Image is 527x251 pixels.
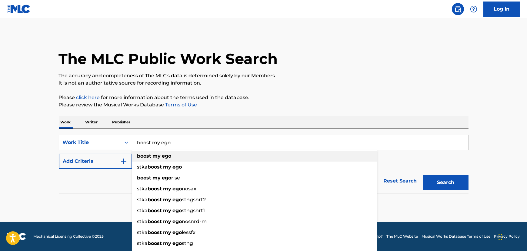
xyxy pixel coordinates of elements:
[182,208,205,213] span: stngshrt1
[33,234,104,239] span: Mechanical Licensing Collective © 2025
[137,186,148,192] span: stka
[182,229,196,235] span: lessfx
[76,95,100,100] a: click here
[153,175,161,181] strong: my
[162,153,172,159] strong: ego
[137,153,152,159] strong: boost
[153,153,161,159] strong: my
[59,79,469,87] p: It is not an authoritative source for recording information.
[497,222,527,251] iframe: Chat Widget
[470,5,477,13] img: help
[173,197,182,202] strong: ego
[164,102,197,108] a: Terms of Use
[163,197,172,202] strong: my
[163,240,172,246] strong: my
[162,175,172,181] strong: ego
[172,175,180,181] span: rise
[120,158,127,165] img: 9d2ae6d4665cec9f34b9.svg
[148,186,162,192] strong: boost
[173,208,182,213] strong: ego
[148,164,162,170] strong: boost
[182,240,193,246] span: stng
[454,5,462,13] img: search
[137,175,152,181] strong: boost
[137,229,148,235] span: stka
[59,154,132,169] button: Add Criteria
[173,186,182,192] strong: ego
[59,116,73,129] p: Work
[137,208,148,213] span: stka
[137,164,148,170] span: stka
[182,197,206,202] span: stngshrt2
[59,135,469,193] form: Search Form
[163,219,172,224] strong: my
[59,72,469,79] p: The accuracy and completeness of The MLC's data is determined solely by our Members.
[148,240,162,246] strong: boost
[499,228,502,246] div: Drag
[59,101,469,109] p: Please review the Musical Works Database
[381,174,420,188] a: Reset Search
[182,219,207,224] span: nosnrdrm
[452,3,464,15] a: Public Search
[173,229,182,235] strong: ego
[163,186,172,192] strong: my
[182,186,197,192] span: nosax
[173,240,182,246] strong: ego
[137,197,148,202] span: stka
[173,219,182,224] strong: ego
[59,50,278,68] h1: The MLC Public Work Search
[163,208,172,213] strong: my
[483,2,520,17] a: Log In
[173,164,182,170] strong: ego
[163,164,172,170] strong: my
[163,229,172,235] strong: my
[59,94,469,101] p: Please for more information about the terms used in the database.
[7,5,31,13] img: MLC Logo
[494,234,520,239] a: Privacy Policy
[148,197,162,202] strong: boost
[386,234,418,239] a: The MLC Website
[423,175,469,190] button: Search
[137,240,148,246] span: stka
[137,219,148,224] span: stka
[63,139,117,146] div: Work Title
[148,219,162,224] strong: boost
[111,116,132,129] p: Publisher
[148,208,162,213] strong: boost
[468,3,480,15] div: Help
[7,233,26,240] img: logo
[84,116,100,129] p: Writer
[422,234,490,239] a: Musical Works Database Terms of Use
[148,229,162,235] strong: boost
